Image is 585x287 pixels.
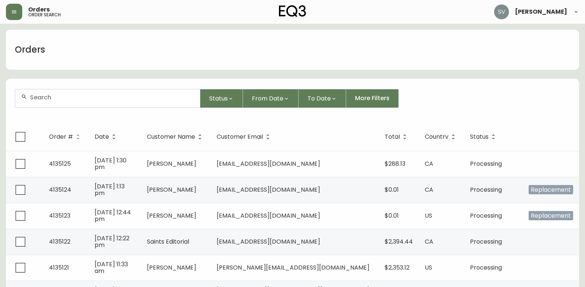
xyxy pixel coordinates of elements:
[49,133,83,140] span: Order #
[385,159,405,168] span: $288.13
[385,211,399,220] span: $0.01
[385,135,400,139] span: Total
[217,211,320,220] span: [EMAIL_ADDRESS][DOMAIN_NAME]
[30,94,194,101] input: Search
[425,263,432,272] span: US
[470,263,502,272] span: Processing
[49,237,70,246] span: 4135122
[470,237,502,246] span: Processing
[355,94,390,102] span: More Filters
[425,135,448,139] span: Country
[385,133,410,140] span: Total
[147,237,189,246] span: Saints Editorial
[425,133,458,140] span: Country
[95,135,109,139] span: Date
[28,13,61,17] h5: order search
[147,185,196,194] span: [PERSON_NAME]
[95,133,119,140] span: Date
[147,263,196,272] span: [PERSON_NAME]
[529,185,573,194] span: Replacement
[95,182,125,197] span: [DATE] 1:13 pm
[299,89,346,108] button: To Date
[217,263,369,272] span: [PERSON_NAME][EMAIL_ADDRESS][DOMAIN_NAME]
[147,159,196,168] span: [PERSON_NAME]
[95,156,126,171] span: [DATE] 1:30 pm
[49,211,70,220] span: 4135123
[385,237,413,246] span: $2,394.44
[252,94,283,103] span: From Date
[529,211,573,220] span: Replacement
[217,135,263,139] span: Customer Email
[147,211,196,220] span: [PERSON_NAME]
[147,133,205,140] span: Customer Name
[95,234,129,249] span: [DATE] 12:22 pm
[95,208,131,223] span: [DATE] 12:44 pm
[515,9,567,15] span: [PERSON_NAME]
[470,133,498,140] span: Status
[217,237,320,246] span: [EMAIL_ADDRESS][DOMAIN_NAME]
[425,211,432,220] span: US
[217,185,320,194] span: [EMAIL_ADDRESS][DOMAIN_NAME]
[470,211,502,220] span: Processing
[470,185,502,194] span: Processing
[49,263,69,272] span: 4135121
[243,89,299,108] button: From Date
[346,89,399,108] button: More Filters
[200,89,243,108] button: Status
[425,159,433,168] span: CA
[308,94,331,103] span: To Date
[425,237,433,246] span: CA
[147,135,195,139] span: Customer Name
[425,185,433,194] span: CA
[49,135,73,139] span: Order #
[49,185,71,194] span: 4135124
[470,159,502,168] span: Processing
[385,263,410,272] span: $2,353.12
[385,185,399,194] span: $0.01
[28,7,50,13] span: Orders
[470,135,489,139] span: Status
[209,94,228,103] span: Status
[95,260,128,275] span: [DATE] 11:33 am
[494,4,509,19] img: 0ef69294c49e88f033bcbeb13310b844
[217,133,273,140] span: Customer Email
[15,43,45,56] h1: Orders
[217,159,320,168] span: [EMAIL_ADDRESS][DOMAIN_NAME]
[49,159,71,168] span: 4135125
[279,5,306,17] img: logo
